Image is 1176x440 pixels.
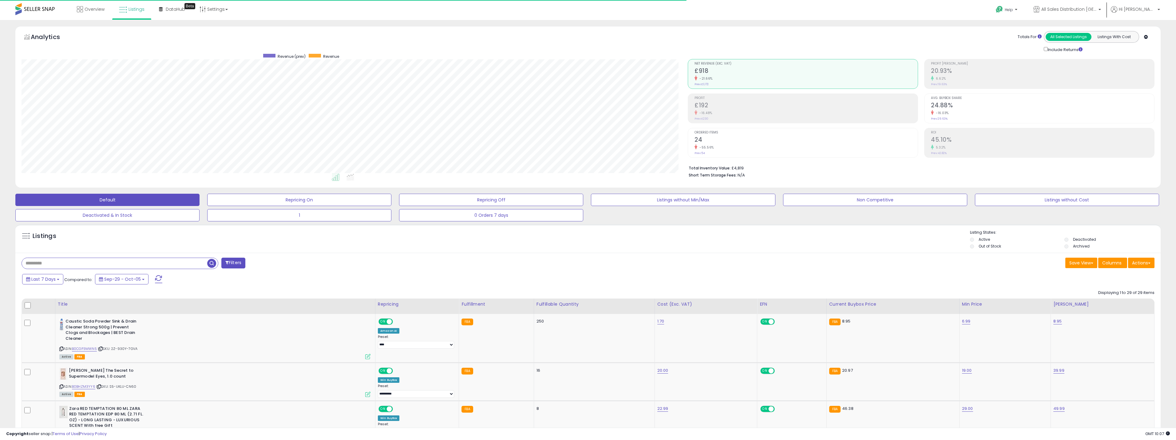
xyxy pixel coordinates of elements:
[1128,258,1154,268] button: Actions
[931,97,1154,100] span: Avg. Buybox Share
[996,6,1003,13] i: Get Help
[379,319,387,324] span: ON
[1046,33,1091,41] button: All Selected Listings
[65,319,140,343] b: Caustic Soda Powder Sink & Drain Cleaner Strong 500g | Prevent Clogs and Blockages | BEST Drain C...
[184,3,195,9] div: Tooltip anchor
[96,384,136,389] span: | SKU: S5-UKLU-CN60
[1111,6,1160,20] a: Hi [PERSON_NAME]
[399,194,583,206] button: Repricing Off
[537,301,652,307] div: Fulfillable Quantity
[69,406,144,430] b: Zara RED TEMPTATION 80 ML ZARA RED TEMPTATION EDP 80 ML (2.71 FL. OZ) - LONG LASTING - LUXURIOUS ...
[975,194,1159,206] button: Listings without Cost
[934,145,946,150] small: 5.32%
[379,406,387,411] span: ON
[931,67,1154,76] h2: 20.93%
[64,277,93,283] span: Compared to:
[774,319,784,324] span: OFF
[1005,7,1013,12] span: Help
[774,406,784,411] span: OFF
[1018,34,1042,40] div: Totals For
[392,406,402,411] span: OFF
[695,131,918,134] span: Ordered Items
[98,346,137,351] span: | SKU: 2Z-930Y-7GVA
[1053,367,1064,374] a: 39.99
[842,318,851,324] span: 8.95
[278,54,306,59] span: Revenue (prev)
[378,335,454,349] div: Preset:
[378,422,454,436] div: Preset:
[461,368,473,375] small: FBA
[59,392,73,397] span: All listings currently available for purchase on Amazon
[695,151,705,155] small: Prev: 54
[657,406,668,412] a: 22.99
[695,97,918,100] span: Profit
[842,406,853,411] span: 46.38
[6,431,107,437] div: seller snap | |
[962,367,972,374] a: 19.00
[53,431,79,437] a: Terms of Use
[31,33,72,43] h5: Analytics
[392,319,402,324] span: OFF
[962,406,973,412] a: 29.00
[59,319,370,359] div: ASIN:
[461,406,473,413] small: FBA
[760,301,824,307] div: EFN
[962,301,1048,307] div: Min Price
[761,406,769,411] span: ON
[537,368,650,373] div: 16
[221,258,245,268] button: Filters
[15,209,200,221] button: Deactivated & In Stock
[69,368,144,381] b: [PERSON_NAME] The Secret to Supermodel Eyes, 1.0 count
[829,368,841,375] small: FBA
[59,354,73,359] span: All listings currently available for purchase on Amazon
[85,6,105,12] span: Overview
[761,319,769,324] span: ON
[1053,318,1062,324] a: 8.95
[931,136,1154,145] h2: 45.10%
[931,151,947,155] small: Prev: 42.82%
[378,377,400,383] div: Win BuyBox
[979,237,990,242] label: Active
[695,67,918,76] h2: £918
[378,301,456,307] div: Repricing
[399,209,583,221] button: 0 Orders 7 days
[695,117,708,121] small: Prev: £230
[1073,237,1096,242] label: Deactivated
[207,194,391,206] button: Repricing On
[15,194,200,206] button: Default
[657,318,664,324] a: 1.70
[80,431,107,437] a: Privacy Policy
[931,131,1154,134] span: ROI
[461,301,531,307] div: Fulfillment
[22,274,63,284] button: Last 7 Days
[991,1,1024,20] a: Help
[591,194,775,206] button: Listings without Min/Max
[6,431,29,437] strong: Copyright
[74,392,85,397] span: FBA
[774,368,784,374] span: OFF
[1091,33,1137,41] button: Listings With Cost
[379,368,387,374] span: ON
[783,194,967,206] button: Non Competitive
[970,230,1161,236] p: Listing States:
[537,406,650,411] div: 8
[166,6,185,12] span: DataHub
[1073,244,1090,249] label: Archived
[323,54,339,59] span: Revenue
[738,172,745,178] span: N/A
[689,172,737,178] b: Short Term Storage Fees:
[1041,6,1097,12] span: All Sales Distribution [GEOGRAPHIC_DATA]
[378,328,399,334] div: Amazon AI
[695,82,709,86] small: Prev: £1,172
[695,102,918,110] h2: £192
[695,62,918,65] span: Net Revenue (Exc. VAT)
[689,165,731,171] b: Total Inventory Value:
[931,62,1154,65] span: Profit [PERSON_NAME]
[72,346,97,351] a: B0CGP3MWN5
[657,367,668,374] a: 20.00
[931,102,1154,110] h2: 24.88%
[829,319,841,325] small: FBA
[33,232,56,240] h5: Listings
[657,301,755,307] div: Cost (Exc. VAT)
[689,164,1150,171] li: £4,819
